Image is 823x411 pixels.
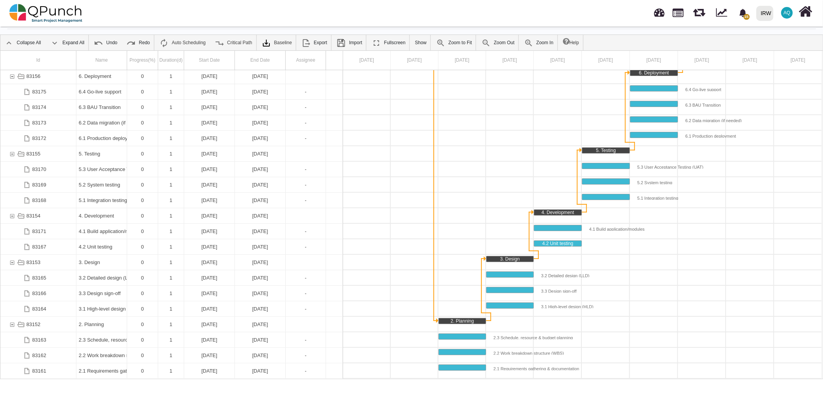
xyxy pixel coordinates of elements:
[0,286,343,301] div: Task: 3.3 Design sign-off Start date: 03-01-2025 End date: 03-01-2025
[0,301,76,316] div: 83164
[184,363,235,378] div: 02-01-2025
[0,162,76,177] div: 83170
[0,84,343,100] div: Task: 6.4 Go-live support Start date: 06-01-2025 End date: 06-01-2025
[235,177,286,192] div: 05-01-2025
[76,332,127,347] div: 2.3 Schedule, resource & budget planning
[184,100,235,115] div: 06-01-2025
[76,162,127,177] div: 5.3 User Acceptance Testing (UAT)
[0,224,76,239] div: 83171
[79,131,124,146] div: 6.1 Production deployment
[186,146,232,161] div: [DATE]
[534,209,582,216] div: Task: 4. Development Start date: 04-01-2025 End date: 04-01-2025
[630,70,678,76] div: 6. Deployment
[76,348,127,363] div: 2.2 Work breakdown structure (WBS)
[678,86,721,91] div: 6.4 Go-live support
[129,84,155,99] div: 0
[559,35,583,50] a: Help
[286,332,326,347] div: -
[186,162,232,177] div: [DATE]
[235,84,286,99] div: 06-01-2025
[235,193,286,208] div: 05-01-2025
[158,208,184,223] div: 1
[158,286,184,301] div: 1
[32,115,46,130] div: 83173
[776,0,797,25] a: AQ
[286,239,326,254] div: -
[9,2,83,25] img: qpunch-sp.fa6292f.png
[186,115,232,130] div: [DATE]
[158,193,184,208] div: 1
[286,363,326,378] div: -
[678,101,721,107] div: 6.3 BAU Transition
[76,146,127,161] div: 5. Testing
[32,84,46,99] div: 83175
[0,51,76,70] div: Id
[0,255,343,270] div: Task: 3. Design Start date: 03-01-2025 End date: 03-01-2025
[127,193,158,208] div: 0
[524,38,533,48] img: ic_zoom_in.48fceee.png
[235,317,286,332] div: 02-01-2025
[630,101,678,107] div: Task: 6.3 BAU Transition Start date: 06-01-2025 End date: 06-01-2025
[94,38,103,48] img: ic_undo_24.4502e76.png
[158,84,184,99] div: 1
[158,115,184,130] div: 1
[781,7,793,19] span: Aamar Qayum
[76,270,127,285] div: 3.2 Detailed design (LLD)
[76,301,127,316] div: 3.1 High-level design (HLD)
[654,5,665,16] span: Dashboard
[76,84,127,99] div: 6.4 Go-live support
[0,146,76,161] div: 83155
[184,317,235,332] div: 02-01-2025
[129,69,155,84] div: 0
[438,364,486,371] div: Task: 2.1 Requirements gathering & documentation Start date: 02-01-2025 End date: 02-01-2025
[0,69,343,84] div: Task: 6. Deployment Start date: 06-01-2025 End date: 06-01-2025
[129,193,155,208] div: 0
[184,270,235,285] div: 03-01-2025
[336,38,346,48] img: save.4d96896.png
[0,317,343,332] div: Task: 2. Planning Start date: 02-01-2025 End date: 02-01-2025
[126,38,136,48] img: ic_redo_24.f94b082.png
[582,51,630,70] div: 05 Jan 2025
[79,115,124,130] div: 6.2 Data migration (if needed)
[0,239,343,255] div: Task: 4.2 Unit testing Start date: 04-01-2025 End date: 04-01-2025
[184,115,235,130] div: 06-01-2025
[129,115,155,130] div: 0
[129,162,155,177] div: 0
[372,38,381,48] img: ic_fullscreen_24.81ea589.png
[235,363,286,378] div: 02-01-2025
[438,333,486,340] div: Task: 2.3 Schedule, resource & budget planning Start date: 02-01-2025 End date: 02-01-2025
[158,332,184,347] div: 1
[486,256,534,262] div: Task: 3. Design Start date: 03-01-2025 End date: 03-01-2025
[288,115,323,130] div: -
[582,194,630,200] div: Task: 5.1 Integration testing Start date: 05-01-2025 End date: 05-01-2025
[127,301,158,316] div: 0
[286,115,326,130] div: -
[184,146,235,161] div: 05-01-2025
[184,131,235,146] div: 06-01-2025
[127,146,158,161] div: 0
[158,363,184,378] div: 1
[286,301,326,316] div: -
[79,146,124,161] div: 5. Testing
[286,51,326,70] div: Assignee
[186,84,232,99] div: [DATE]
[0,146,343,162] div: Task: 5. Testing Start date: 05-01-2025 End date: 05-01-2025
[127,162,158,177] div: 0
[286,224,326,239] div: -
[237,146,283,161] div: [DATE]
[79,162,124,177] div: 5.3 User Acceptance Testing (UAT)
[734,0,753,25] a: bell fill15
[753,0,776,26] a: IRW
[0,84,76,99] div: 83175
[0,208,76,223] div: 83154
[76,255,127,270] div: 3. Design
[235,100,286,115] div: 06-01-2025
[160,146,181,161] div: 1
[0,301,343,317] div: Task: 3.1 High-level design (HLD) Start date: 03-01-2025 End date: 03-01-2025
[160,162,181,177] div: 1
[0,332,76,347] div: 83163
[630,163,704,169] div: 5.3 User Acceptance Testing (UAT)
[127,286,158,301] div: 0
[127,131,158,146] div: 0
[0,270,76,285] div: 83165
